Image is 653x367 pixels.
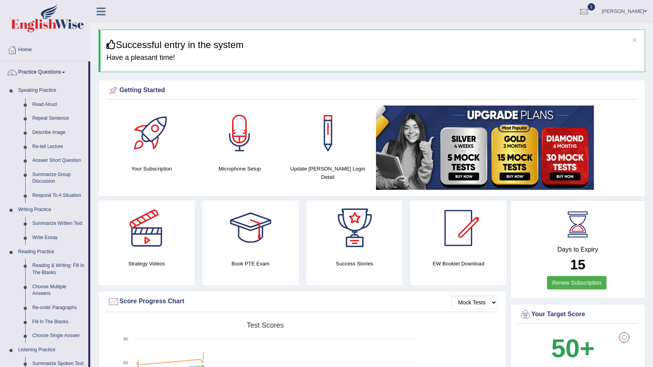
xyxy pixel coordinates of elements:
h4: Microphone Setup [200,165,280,173]
a: Fill In The Blanks [29,315,88,329]
h4: Your Subscription [112,165,192,173]
a: Reading & Writing: Fill In The Blanks [29,259,88,280]
a: Re-tell Lecture [29,140,88,154]
text: 90 [123,337,128,341]
b: 50+ [551,334,595,363]
a: Respond To A Situation [29,189,88,203]
a: Reading Practice [15,245,88,259]
div: Getting Started [108,85,636,96]
a: Listening Practice [15,343,88,357]
a: Read Aloud [29,98,88,112]
a: Renew Subscription [547,276,606,289]
h4: Success Stories [307,259,403,268]
img: small5.jpg [376,106,594,190]
div: Score Progress Chart [108,296,497,308]
text: 60 [123,360,128,365]
a: Summarize Group Discussion [29,168,88,189]
a: Speaking Practice [15,83,88,98]
a: Practice Questions [0,61,88,81]
h4: Days to Expiry [519,246,636,253]
h3: Successful entry in the system [106,40,639,50]
a: Choose Multiple Answers [29,280,88,301]
button: × [632,36,637,44]
a: Describe Image [29,126,88,140]
tspan: Test scores [247,321,284,329]
a: Summarize Written Text [29,217,88,231]
h4: Update [PERSON_NAME] Login Detail [288,165,368,181]
span: 1 [588,3,595,11]
a: Write Essay [29,231,88,245]
h4: Have a pleasant time! [106,54,639,62]
h4: Book PTE Exam [203,259,299,268]
a: Answer Short Question [29,154,88,168]
a: Repeat Sentence [29,111,88,126]
a: Home [0,39,90,59]
a: Writing Practice [15,203,88,217]
a: Re-order Paragraphs [29,301,88,315]
a: Choose Single Answer [29,329,88,343]
div: Your Target Score [519,309,636,321]
h4: EW Booklet Download [410,259,506,268]
b: 15 [570,257,586,272]
h4: Strategy Videos [99,259,195,268]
